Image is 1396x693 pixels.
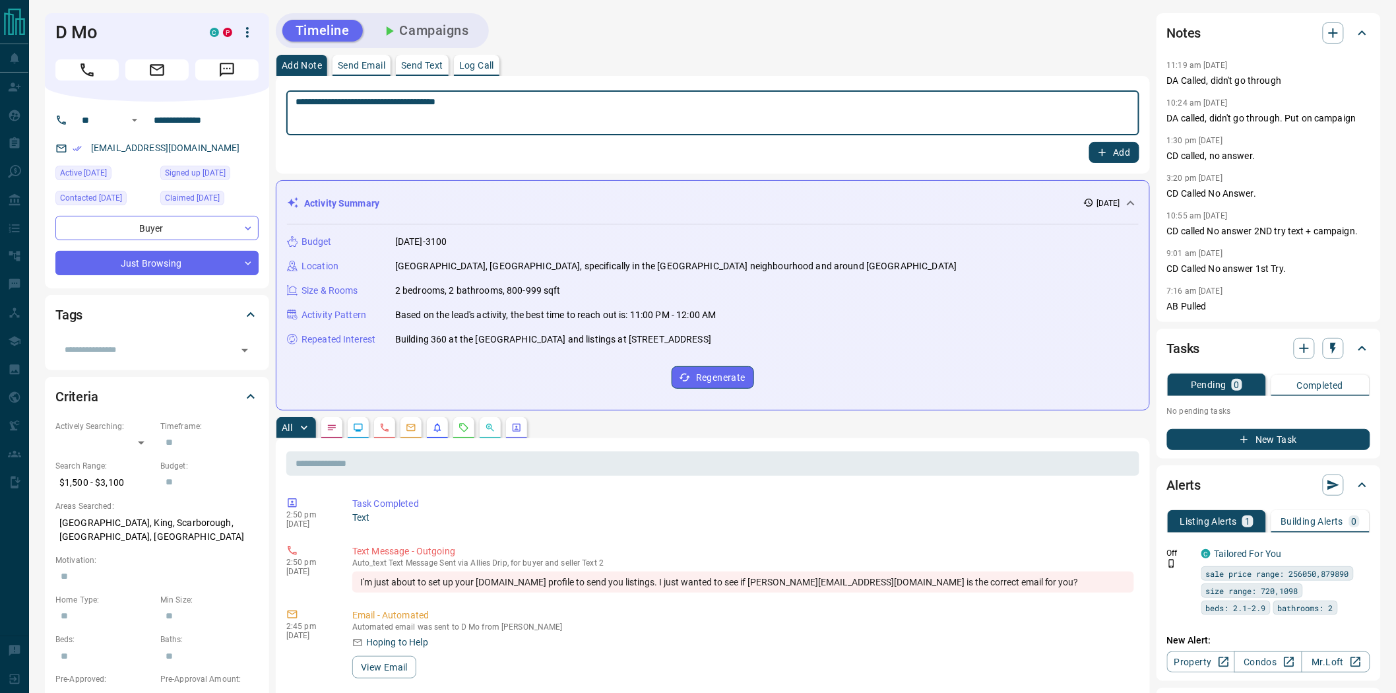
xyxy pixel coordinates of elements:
div: Just Browsing [55,251,259,275]
p: 0 [1352,517,1357,526]
p: DA called, didn't go through. Put on campaign [1167,112,1370,125]
p: Home Type: [55,594,154,606]
p: Beds: [55,634,154,645]
p: [DATE] [286,631,333,640]
p: Min Size: [160,594,259,606]
p: Based on the lead's activity, the best time to reach out is: 11:00 PM - 12:00 AM [395,308,716,322]
p: [GEOGRAPHIC_DATA], [GEOGRAPHIC_DATA], specifically in the [GEOGRAPHIC_DATA] neighbourhood and aro... [395,259,957,273]
svg: Email Verified [73,144,82,153]
button: Campaigns [368,20,482,42]
h2: Tags [55,304,82,325]
div: Tasks [1167,333,1370,364]
div: Buyer [55,216,259,240]
span: Active [DATE] [60,166,107,180]
svg: Emails [406,422,416,433]
p: Activity Summary [304,197,379,211]
a: Tailored For You [1215,548,1282,559]
h2: Criteria [55,386,98,407]
button: New Task [1167,429,1370,450]
p: CD Called No Answer. [1167,187,1370,201]
div: condos.ca [1201,549,1211,558]
p: Pre-Approval Amount: [160,673,259,685]
p: Size & Rooms [301,284,358,298]
div: Thu Jan 02 2025 [160,166,259,184]
h2: Notes [1167,22,1201,44]
span: sale price range: 256050,879890 [1206,567,1349,580]
div: property.ca [223,28,232,37]
p: [DATE] [286,567,333,576]
h1: D Mo [55,22,190,43]
p: Listing Alerts [1180,517,1238,526]
p: New Alert: [1167,634,1370,647]
p: CD called No answer 2ND try text + campaign. [1167,224,1370,238]
div: Sat Aug 09 2025 [55,166,154,184]
div: Criteria [55,381,259,412]
svg: Agent Actions [511,422,522,433]
a: Mr.Loft [1302,651,1370,673]
span: Signed up [DATE] [165,166,226,180]
button: Timeline [282,20,363,42]
svg: Listing Alerts [432,422,443,433]
span: auto_text [352,558,387,568]
p: [DATE] [1096,197,1120,209]
p: CD called, no answer. [1167,149,1370,163]
span: beds: 2.1-2.9 [1206,601,1266,614]
p: 10:55 am [DATE] [1167,211,1228,220]
div: Alerts [1167,469,1370,501]
div: Tags [55,299,259,331]
p: Areas Searched: [55,500,259,512]
p: Location [301,259,338,273]
svg: Lead Browsing Activity [353,422,364,433]
p: Hoping to Help [366,636,428,649]
button: View Email [352,656,416,678]
p: All [282,423,292,432]
p: $1,500 - $3,100 [55,472,154,494]
p: Actively Searching: [55,420,154,432]
div: condos.ca [210,28,219,37]
p: Timeframe: [160,420,259,432]
button: Open [236,341,254,360]
p: Completed [1297,381,1344,390]
p: 9:01 am [DATE] [1167,249,1223,258]
button: Add [1089,142,1139,163]
svg: Push Notification Only [1167,559,1176,568]
div: Activity Summary[DATE] [287,191,1139,216]
p: Send Email [338,61,385,70]
p: AB Pulled [1167,300,1370,313]
p: 2:50 pm [286,510,333,519]
p: 3:20 pm [DATE] [1167,174,1223,183]
p: CD Called No answer 1st Try. [1167,262,1370,276]
p: 10:24 am [DATE] [1167,98,1228,108]
span: bathrooms: 2 [1278,601,1333,614]
p: [DATE] [286,519,333,529]
p: Budget: [160,460,259,472]
span: Email [125,59,189,81]
p: Log Call [459,61,494,70]
span: Message [195,59,259,81]
span: Call [55,59,119,81]
svg: Opportunities [485,422,495,433]
svg: Calls [379,422,390,433]
div: Mon Aug 11 2025 [55,191,154,209]
p: Building Alerts [1281,517,1344,526]
p: 2 bedrooms, 2 bathrooms, 800-999 sqft [395,284,561,298]
a: Property [1167,651,1235,673]
div: I'm just about to set up your [DOMAIN_NAME] profile to send you listings. I just wanted to see if... [352,572,1134,593]
h2: Tasks [1167,338,1200,359]
p: Add Note [282,61,322,70]
a: Condos [1234,651,1302,673]
p: Budget [301,235,332,249]
p: [GEOGRAPHIC_DATA], King, Scarborough, [GEOGRAPHIC_DATA], [GEOGRAPHIC_DATA] [55,512,259,548]
svg: Requests [459,422,469,433]
p: 0 [1234,380,1240,389]
p: 2:45 pm [286,622,333,631]
button: Open [127,112,143,128]
h2: Alerts [1167,475,1201,496]
span: Claimed [DATE] [165,191,220,205]
p: Motivation: [55,554,259,566]
p: Repeated Interest [301,333,375,346]
p: 2:50 pm [286,558,333,567]
span: size range: 720,1098 [1206,584,1298,597]
p: 1 [1245,517,1250,526]
p: Off [1167,547,1193,559]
